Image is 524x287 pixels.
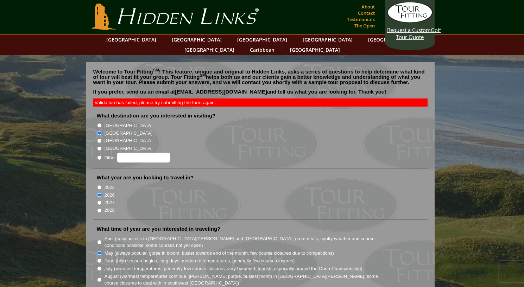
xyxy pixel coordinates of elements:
a: [GEOGRAPHIC_DATA] [103,34,160,45]
a: [GEOGRAPHIC_DATA] [181,45,238,55]
label: July (warmest temperatures, generally few course closures, very busy with tourists especially aro... [105,265,362,272]
input: Other: [117,153,170,162]
a: Testimonials [345,14,377,24]
p: If you prefer, send us an email at and tell us what you are looking for. Thank you! [93,89,428,100]
label: 2025 [105,184,115,191]
a: Contact [356,8,377,18]
a: [EMAIL_ADDRESS][DOMAIN_NAME] [175,89,267,95]
span: Request a Custom [387,26,431,33]
a: [GEOGRAPHIC_DATA] [234,34,291,45]
label: April (easy access to [GEOGRAPHIC_DATA][PERSON_NAME] and [GEOGRAPHIC_DATA], great deals, spotty w... [105,235,387,249]
label: Other: [105,153,170,162]
a: [GEOGRAPHIC_DATA] [365,34,422,45]
a: [GEOGRAPHIC_DATA] [299,34,356,45]
label: [GEOGRAPHIC_DATA] [105,122,152,129]
label: [GEOGRAPHIC_DATA] [105,137,152,144]
label: [GEOGRAPHIC_DATA] [105,145,152,152]
label: June (high season begins, long days, moderate temperatures, generally few course closures) [105,257,295,264]
a: Caribbean [246,45,278,55]
a: Request a CustomGolf Tour Quote [387,2,433,40]
label: 2028 [105,207,115,214]
a: [GEOGRAPHIC_DATA] [286,45,343,55]
p: Welcome to Tour Fitting ! This feature, unique and original to Hidden Links, asks a series of que... [93,69,428,85]
label: What time of year are you interested in traveling? [97,225,221,232]
a: [GEOGRAPHIC_DATA] [168,34,225,45]
label: What destination are you interested in visiting? [97,112,216,119]
a: The Open [353,21,377,31]
label: August (warmest temperatures continue, [PERSON_NAME] purple, busiest month in [GEOGRAPHIC_DATA][P... [105,273,387,287]
a: About [360,2,377,12]
label: What year are you looking to travel in? [97,174,194,181]
label: May (always popular, gorse in bloom, busier towards end of the month, few course closures due to ... [105,250,334,257]
sup: SM [153,68,159,72]
label: 2027 [105,199,115,206]
label: 2026 [105,192,115,199]
label: [GEOGRAPHIC_DATA] [105,130,152,137]
sup: SM [200,73,206,77]
div: Validation has failed, please try submitting the form again. [93,98,428,107]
